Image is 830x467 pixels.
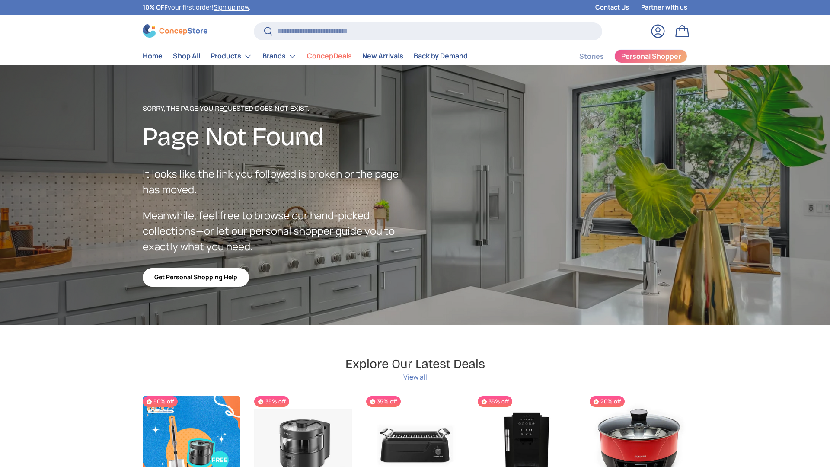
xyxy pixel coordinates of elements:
span: 35% off [254,396,289,407]
span: 50% off [143,396,178,407]
a: Sign up now [214,3,249,11]
p: It looks like the link you followed is broken or the page has moved. [143,166,415,197]
summary: Brands [257,48,302,65]
p: your first order! . [143,3,251,12]
a: Stories [579,48,604,65]
summary: Products [205,48,257,65]
p: Meanwhile, feel free to browse our hand-picked collections—or let our personal shopper guide you ... [143,208,415,254]
a: ConcepDeals [307,48,352,64]
a: New Arrivals [362,48,403,64]
strong: 10% OFF [143,3,168,11]
p: Sorry, the page you requested does not exist. [143,103,415,114]
span: 35% off [366,396,401,407]
h2: Page Not Found [143,121,415,153]
img: ConcepStore [143,24,207,38]
span: Personal Shopper [621,53,681,60]
a: Shop All [173,48,200,64]
span: 35% off [478,396,512,407]
h2: Explore Our Latest Deals [345,356,485,372]
span: 20% off [590,396,625,407]
a: Personal Shopper [614,49,687,63]
a: Back by Demand [414,48,468,64]
a: Get Personal Shopping Help [143,268,249,287]
nav: Secondary [559,48,687,65]
a: Contact Us [595,3,641,12]
nav: Primary [143,48,468,65]
a: Home [143,48,163,64]
a: Partner with us [641,3,687,12]
a: Products [211,48,252,65]
a: View all [403,372,427,382]
a: Brands [262,48,297,65]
